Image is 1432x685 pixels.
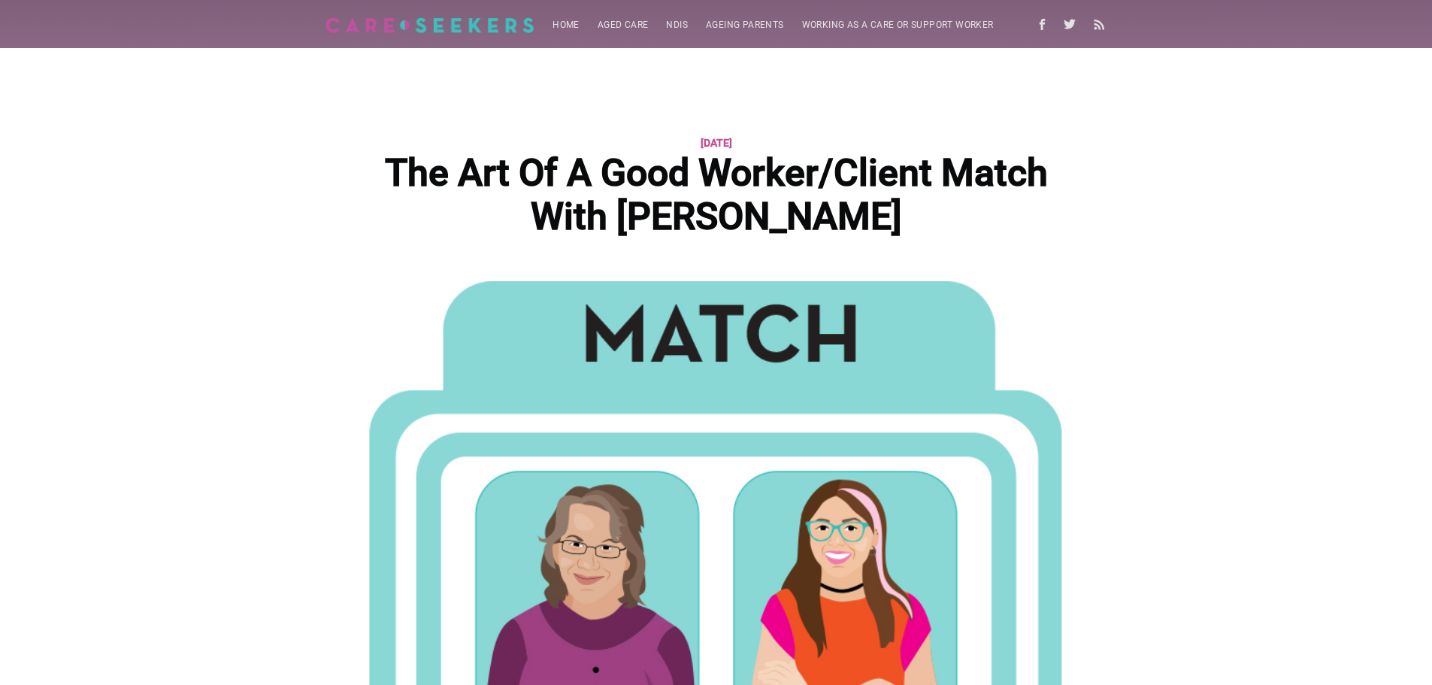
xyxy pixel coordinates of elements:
[325,17,535,33] img: Careseekers
[368,152,1064,238] h1: The Art Of A Good Worker/Client Match With [PERSON_NAME]
[793,11,1003,40] a: Working as a care or support worker
[543,11,589,40] a: Home
[697,11,793,40] a: Ageing parents
[589,11,658,40] a: Aged Care
[701,134,732,152] time: [DATE]
[657,11,697,40] a: NDIS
